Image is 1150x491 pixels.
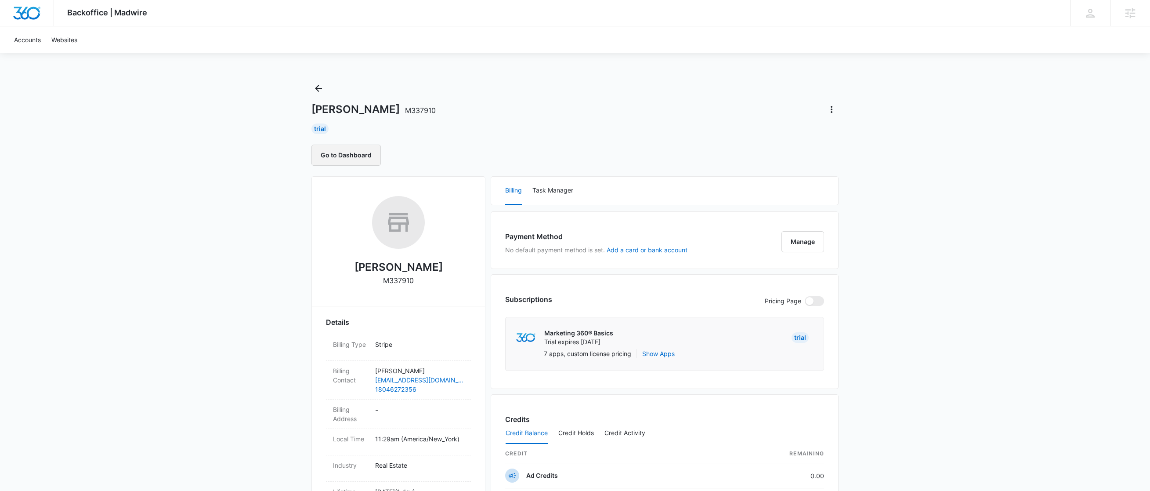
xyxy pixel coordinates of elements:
[532,177,573,205] button: Task Manager
[731,444,824,463] th: Remaining
[505,444,731,463] th: credit
[526,471,558,480] p: Ad Credits
[544,329,613,338] p: Marketing 360® Basics
[67,8,147,17] span: Backoffice | Madwire
[558,423,594,444] button: Credit Holds
[792,332,809,343] div: Trial
[375,340,464,349] p: Stripe
[505,231,687,242] h3: Payment Method
[604,423,645,444] button: Credit Activity
[311,81,325,95] button: Back
[642,349,675,358] button: Show Apps
[375,385,464,394] a: 18046272356
[333,434,368,444] dt: Local Time
[375,461,464,470] p: Real Estate
[311,145,381,166] button: Go to Dashboard
[781,231,824,252] button: Manage
[333,340,368,349] dt: Billing Type
[375,366,464,375] p: [PERSON_NAME]
[544,338,613,346] p: Trial expires [DATE]
[825,102,839,116] button: Actions
[505,294,552,305] h3: Subscriptions
[326,335,471,361] div: Billing TypeStripe
[333,405,368,423] dt: Billing Address
[383,275,414,286] p: M337910
[326,455,471,482] div: IndustryReal Estate
[354,259,443,275] h2: [PERSON_NAME]
[544,349,631,358] p: 7 apps, custom license pricing
[505,414,530,425] h3: Credits
[405,106,436,115] span: M337910
[46,26,83,53] a: Websites
[311,124,329,134] div: Trial
[375,405,464,423] dd: -
[9,26,46,53] a: Accounts
[505,177,522,205] button: Billing
[326,317,349,327] span: Details
[375,434,464,444] p: 11:29am ( America/New_York )
[333,366,368,385] dt: Billing Contact
[731,463,824,488] td: 0.00
[326,429,471,455] div: Local Time11:29am (America/New_York)
[375,375,464,385] a: [EMAIL_ADDRESS][DOMAIN_NAME]
[326,361,471,400] div: Billing Contact[PERSON_NAME][EMAIL_ADDRESS][DOMAIN_NAME]18046272356
[607,247,687,253] button: Add a card or bank account
[506,423,548,444] button: Credit Balance
[333,461,368,470] dt: Industry
[326,400,471,429] div: Billing Address-
[505,245,687,255] p: No default payment method is set.
[765,296,801,306] p: Pricing Page
[516,333,535,342] img: marketing360Logo
[311,103,436,116] h1: [PERSON_NAME]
